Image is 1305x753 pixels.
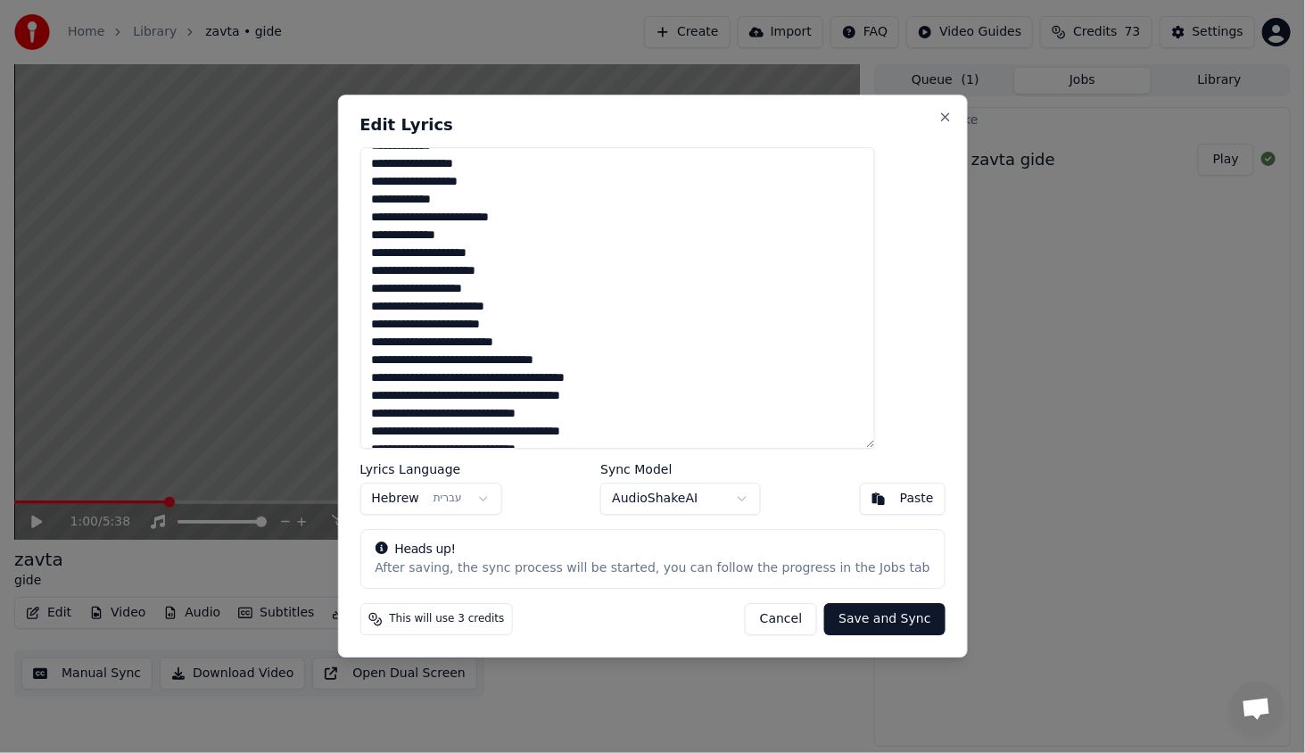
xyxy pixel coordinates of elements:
[600,463,761,476] label: Sync Model
[359,463,501,476] label: Lyrics Language
[900,490,934,508] div: Paste
[389,613,504,627] span: This will use 3 credits
[359,117,945,133] h2: Edit Lyrics
[860,483,946,515] button: Paste
[745,604,817,636] button: Cancel
[375,541,929,559] div: Heads up!
[824,604,945,636] button: Save and Sync
[375,560,929,578] div: After saving, the sync process will be started, you can follow the progress in the Jobs tab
